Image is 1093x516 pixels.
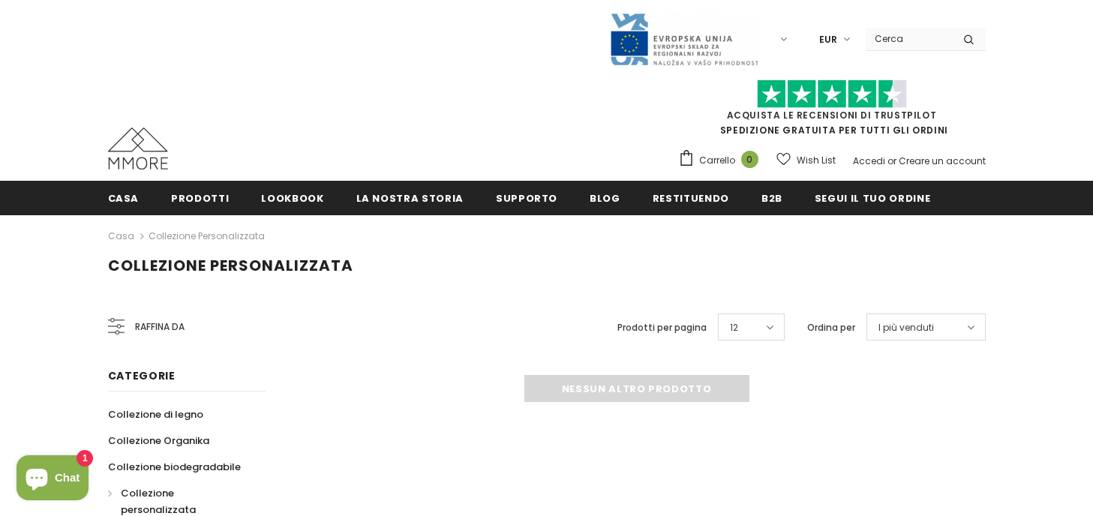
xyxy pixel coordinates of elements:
[171,181,229,214] a: Prodotti
[149,229,265,242] a: Collezione personalizzata
[761,191,782,205] span: B2B
[609,12,759,67] img: Javni Razpis
[261,181,323,214] a: Lookbook
[496,191,557,205] span: supporto
[609,32,759,45] a: Javni Razpis
[261,191,323,205] span: Lookbook
[108,255,353,276] span: Collezione personalizzata
[878,320,934,335] span: I più venduti
[590,191,620,205] span: Blog
[815,191,930,205] span: Segui il tuo ordine
[108,191,140,205] span: Casa
[761,181,782,214] a: B2B
[590,181,620,214] a: Blog
[108,127,168,169] img: Casi MMORE
[699,153,735,168] span: Carrello
[108,460,241,474] span: Collezione biodegradabile
[135,319,185,335] span: Raffina da
[12,455,93,504] inbox-online-store-chat: Shopify online store chat
[815,181,930,214] a: Segui il tuo ordine
[356,181,464,214] a: La nostra storia
[108,407,203,421] span: Collezione di legno
[108,227,134,245] a: Casa
[678,86,986,136] span: SPEDIZIONE GRATUITA PER TUTTI GLI ORDINI
[356,191,464,205] span: La nostra storia
[741,151,758,168] span: 0
[678,149,766,172] a: Carrello 0
[496,181,557,214] a: supporto
[730,320,738,335] span: 12
[866,28,952,49] input: Search Site
[108,368,176,383] span: Categorie
[819,32,837,47] span: EUR
[171,191,229,205] span: Prodotti
[108,433,209,448] span: Collezione Organika
[727,109,937,121] a: Acquista le recensioni di TrustPilot
[108,181,140,214] a: Casa
[899,154,986,167] a: Creare un account
[653,191,729,205] span: Restituendo
[653,181,729,214] a: Restituendo
[797,153,836,168] span: Wish List
[776,147,836,173] a: Wish List
[807,320,855,335] label: Ordina per
[757,79,907,109] img: Fidati di Pilot Stars
[108,401,203,427] a: Collezione di legno
[853,154,885,167] a: Accedi
[617,320,707,335] label: Prodotti per pagina
[887,154,896,167] span: or
[108,427,209,454] a: Collezione Organika
[108,454,241,480] a: Collezione biodegradabile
